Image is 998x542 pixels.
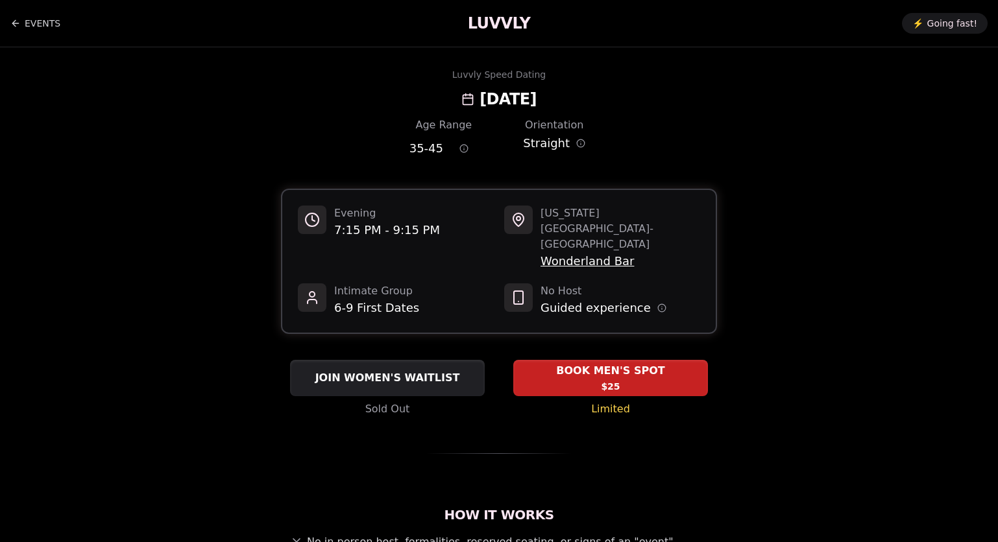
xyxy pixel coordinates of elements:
[601,380,620,393] span: $25
[334,206,440,221] span: Evening
[520,117,589,133] div: Orientation
[554,363,667,379] span: BOOK MEN'S SPOT
[523,134,570,152] span: Straight
[334,221,440,239] span: 7:15 PM - 9:15 PM
[334,299,419,317] span: 6-9 First Dates
[541,252,700,270] span: Wonderland Bar
[657,303,666,312] button: Host information
[365,401,410,417] span: Sold Out
[480,89,537,110] h2: [DATE]
[591,401,630,417] span: Limited
[541,299,651,317] span: Guided experience
[450,134,478,163] button: Age range information
[513,360,708,396] button: BOOK MEN'S SPOT - Limited
[281,506,717,524] h2: How It Works
[927,17,977,30] span: Going fast!
[541,283,666,299] span: No Host
[409,139,443,158] span: 35 - 45
[334,283,419,299] span: Intimate Group
[409,117,478,133] div: Age Range
[541,206,700,252] span: [US_STATE][GEOGRAPHIC_DATA] - [GEOGRAPHIC_DATA]
[10,10,60,36] a: Back to events
[290,360,485,396] button: JOIN WOMEN'S WAITLIST - Sold Out
[452,68,546,81] div: Luvvly Speed Dating
[576,139,585,148] button: Orientation information
[313,370,463,386] span: JOIN WOMEN'S WAITLIST
[468,13,530,34] a: LUVVLY
[912,17,923,30] span: ⚡️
